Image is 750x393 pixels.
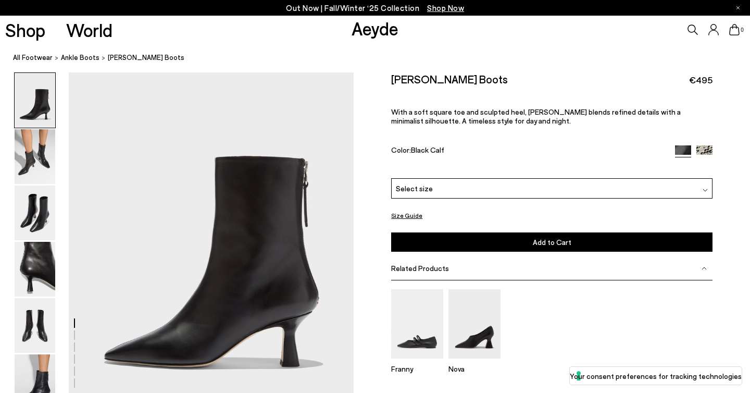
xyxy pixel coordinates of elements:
[352,17,398,39] a: Aeyde
[702,266,707,271] img: svg%3E
[15,73,55,128] img: Elina Ankle Boots - Image 1
[391,72,508,85] h2: [PERSON_NAME] Boots
[448,352,501,374] a: Nova Regal Pumps Nova
[427,3,464,13] span: Navigate to /collections/new-in
[448,289,501,359] img: Nova Regal Pumps
[15,186,55,240] img: Elina Ankle Boots - Image 3
[66,21,113,39] a: World
[391,145,665,157] div: Color:
[533,238,571,247] span: Add to Cart
[391,107,681,125] span: With a soft square toe and sculpted heel, [PERSON_NAME] blends refined details with a minimalist ...
[5,21,45,39] a: Shop
[108,52,184,63] span: [PERSON_NAME] Boots
[286,2,464,15] p: Out Now | Fall/Winter ‘25 Collection
[15,298,55,353] img: Elina Ankle Boots - Image 5
[391,365,443,374] p: Franny
[391,209,422,222] button: Size Guide
[396,183,433,194] span: Select size
[448,365,501,374] p: Nova
[570,367,742,385] button: Your consent preferences for tracking technologies
[391,264,449,273] span: Related Products
[689,73,712,87] span: €495
[570,371,742,382] label: Your consent preferences for tracking technologies
[13,52,53,63] a: All Footwear
[391,289,443,359] img: Franny Double-Strap Flats
[391,352,443,374] a: Franny Double-Strap Flats Franny
[61,53,99,62] span: ankle boots
[740,27,745,33] span: 0
[13,44,750,72] nav: breadcrumb
[703,188,708,193] img: svg%3E
[729,24,740,35] a: 0
[15,242,55,297] img: Elina Ankle Boots - Image 4
[411,145,444,154] span: Black Calf
[391,232,712,252] button: Add to Cart
[61,52,99,63] a: ankle boots
[15,129,55,184] img: Elina Ankle Boots - Image 2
